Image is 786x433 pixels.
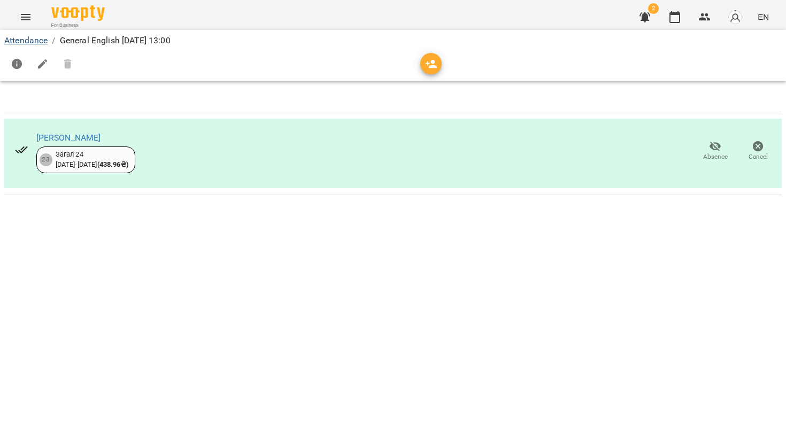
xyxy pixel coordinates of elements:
button: Absence [694,136,737,166]
span: Cancel [749,152,768,161]
div: 23 [40,153,52,166]
img: Voopty Logo [51,5,105,21]
span: Absence [703,152,728,161]
a: Attendance [4,35,48,45]
button: Cancel [737,136,780,166]
img: avatar_s.png [728,10,743,25]
span: EN [758,11,769,22]
p: General English [DATE] 13:00 [60,34,171,47]
button: EN [753,7,773,27]
nav: breadcrumb [4,34,782,47]
a: [PERSON_NAME] [36,133,101,143]
b: ( 438.96 ₴ ) [97,160,128,168]
div: Загал 24 [DATE] - [DATE] [56,150,128,169]
span: For Business [51,22,105,29]
li: / [52,34,55,47]
button: Menu [13,4,38,30]
span: 2 [648,3,659,14]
